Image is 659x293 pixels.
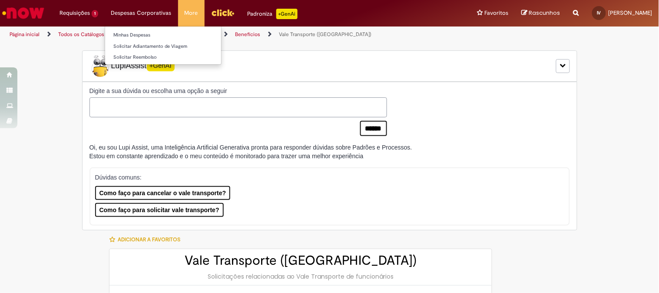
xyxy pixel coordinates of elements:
div: LupiLupiAssist+GenAI [82,50,577,82]
ul: Trilhas de página [7,27,433,43]
ul: Despesas Corporativas [105,26,222,65]
img: Lupi [89,55,111,77]
h2: Vale Transporte ([GEOGRAPHIC_DATA]) [118,253,483,268]
a: Minhas Despesas [105,30,221,40]
button: Como faço para cancelar o vale transporte? [95,186,231,200]
div: Padroniza [248,9,298,19]
img: click_logo_yellow_360x200.png [211,6,235,19]
a: Solicitar Reembolso [105,53,221,62]
span: +GenAI [147,59,175,71]
span: Despesas Corporativas [111,9,172,17]
div: Solicitações relacionadas ao Vale Transporte de funcionários [118,272,483,281]
label: Digite a sua dúvida ou escolha uma opção a seguir [89,87,387,95]
a: Página inicial [10,31,40,38]
p: Dúvidas comuns: [95,173,556,182]
button: Como faço para solicitar vale transporte? [95,203,224,217]
a: Rascunhos [522,9,560,17]
a: Todos os Catálogos [58,31,104,38]
span: Adicionar a Favoritos [118,236,180,243]
button: Adicionar a Favoritos [109,230,185,249]
a: Benefícios [235,31,260,38]
a: Solicitar Adiantamento de Viagem [105,42,221,51]
span: IV [597,10,601,16]
div: Oi, eu sou Lupi Assist, uma Inteligência Artificial Generativa pronta para responder dúvidas sobr... [89,143,412,160]
p: +GenAi [276,9,298,19]
span: Favoritos [485,9,509,17]
span: LupiAssist [89,55,175,77]
a: Vale Transporte ([GEOGRAPHIC_DATA]) [279,31,371,38]
span: More [185,9,198,17]
span: Requisições [60,9,90,17]
span: 1 [92,10,98,17]
span: Rascunhos [529,9,560,17]
span: [PERSON_NAME] [609,9,652,17]
img: ServiceNow [1,4,46,22]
